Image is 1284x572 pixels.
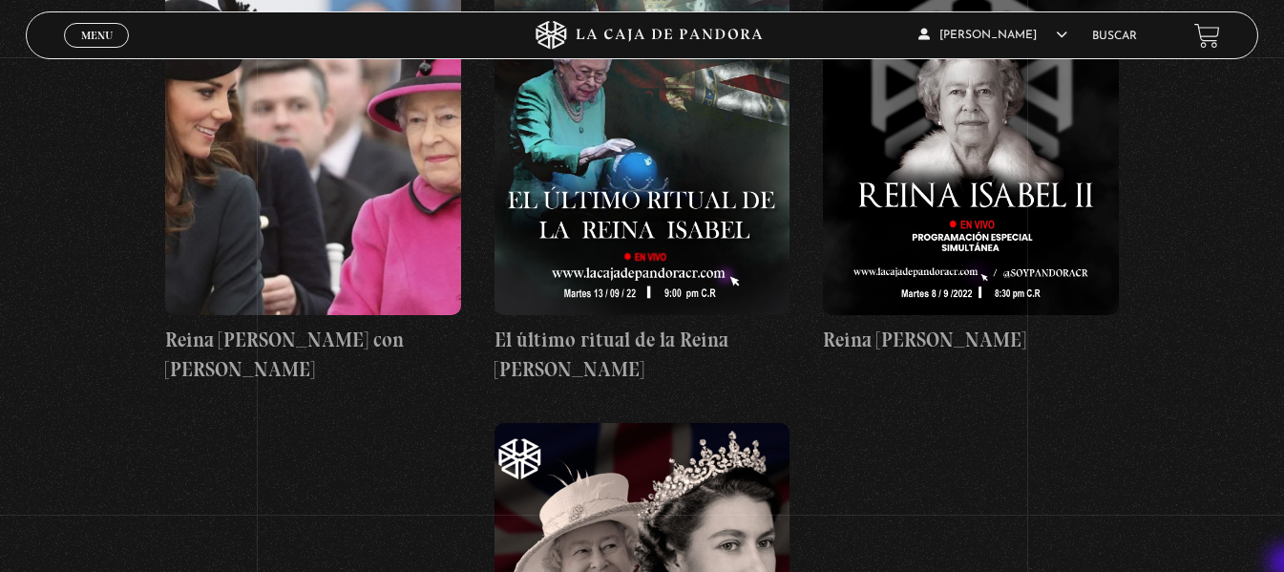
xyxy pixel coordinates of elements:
h4: El último ritual de la Reina [PERSON_NAME] [495,325,790,385]
a: Buscar [1092,31,1137,42]
h4: Reina [PERSON_NAME] [823,325,1119,355]
span: Cerrar [74,46,119,59]
h4: Reina [PERSON_NAME] con [PERSON_NAME] [165,325,461,385]
span: [PERSON_NAME] [918,30,1067,41]
a: View your shopping cart [1194,22,1220,48]
span: Menu [81,30,113,41]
